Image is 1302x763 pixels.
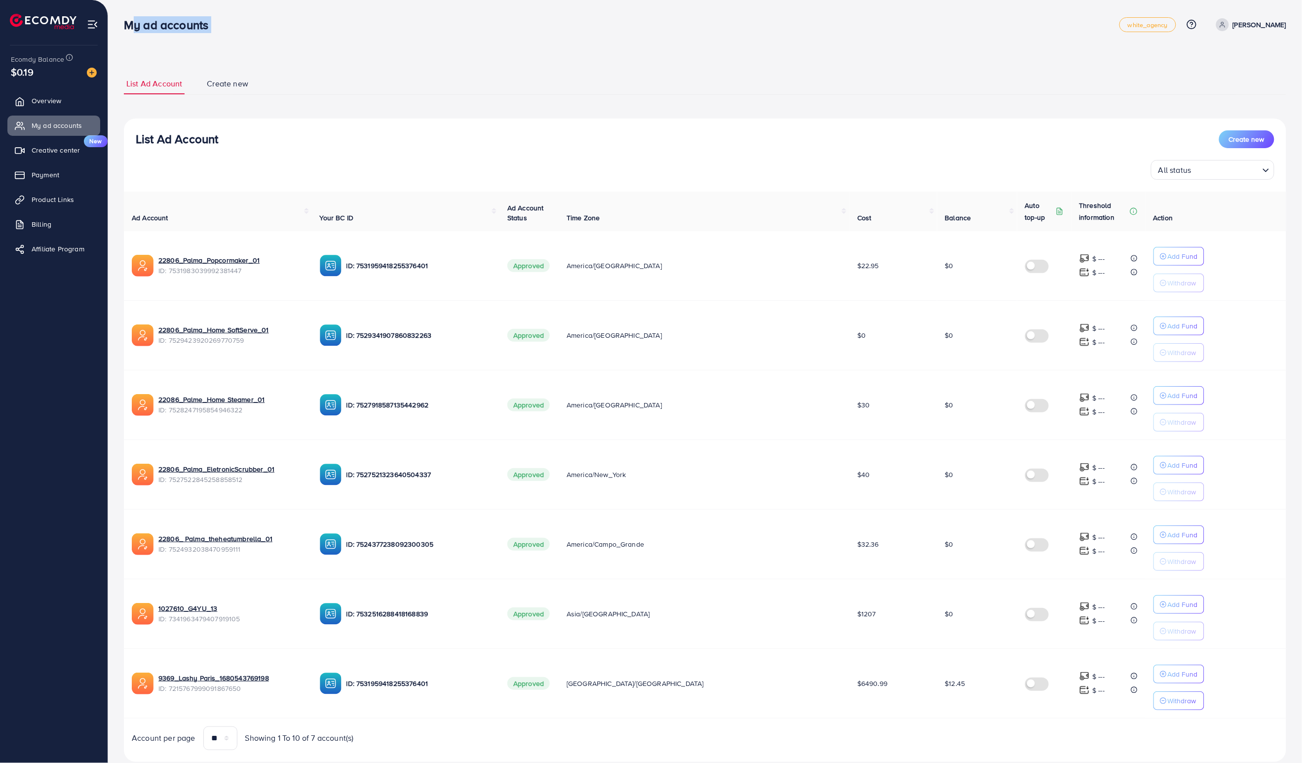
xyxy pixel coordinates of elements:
[857,261,879,271] span: $22.95
[136,132,218,146] h3: List Ad Account
[567,470,626,480] span: America/New_York
[158,603,304,624] div: <span class='underline'>1027610_G4YU_13</span></br>7341963479407919105
[567,539,644,549] span: America/Campo_Grande
[158,325,304,335] a: 22806_Palma_Home SoftServe_01
[567,330,662,340] span: America/[GEOGRAPHIC_DATA]
[1168,486,1196,498] p: Withdraw
[945,470,954,480] span: $0
[857,539,879,549] span: $32.36
[320,464,342,485] img: ic-ba-acc.ded83a64.svg
[320,394,342,416] img: ic-ba-acc.ded83a64.svg
[945,213,971,223] span: Balance
[857,213,872,223] span: Cost
[1093,476,1105,487] p: $ ---
[32,219,51,229] span: Billing
[1093,322,1105,334] p: $ ---
[1153,622,1204,641] button: Withdraw
[857,609,876,619] span: $1207
[1153,274,1204,292] button: Withdraw
[1233,19,1286,31] p: [PERSON_NAME]
[7,140,100,160] a: Creative centerNew
[7,190,100,209] a: Product Links
[1079,253,1090,264] img: top-up amount
[87,19,98,30] img: menu
[7,91,100,111] a: Overview
[158,534,304,554] div: <span class='underline'>22806_ Palma_theheatumbrella_01</span></br>7524932038470959111
[1079,393,1090,403] img: top-up amount
[158,673,304,693] div: <span class='underline'>9369_Lashy Paris_1680543769198</span></br>7215767999091867650
[32,195,74,204] span: Product Links
[158,544,304,554] span: ID: 7524932038470959111
[132,603,153,625] img: ic-ads-acc.e4c84228.svg
[346,260,492,272] p: ID: 7531959418255376401
[1079,267,1090,278] img: top-up amount
[1229,134,1264,144] span: Create new
[1079,462,1090,473] img: top-up amount
[1093,545,1105,557] p: $ ---
[1153,247,1204,266] button: Add Fund
[10,14,77,29] a: logo
[1079,685,1090,695] img: top-up amount
[11,54,64,64] span: Ecomdy Balance
[158,395,304,404] a: 22086_Palme_Home Steamer_01
[1079,532,1090,542] img: top-up amount
[7,214,100,234] a: Billing
[945,609,954,619] span: $0
[1168,625,1196,637] p: Withdraw
[507,607,550,620] span: Approved
[1168,459,1198,471] p: Add Fund
[857,400,870,410] span: $30
[1079,406,1090,417] img: top-up amount
[7,165,100,185] a: Payment
[158,325,304,345] div: <span class='underline'>22806_Palma_Home SoftServe_01</span></br>7529423920269770759
[132,255,153,277] img: ic-ads-acc.e4c84228.svg
[1093,406,1105,418] p: $ ---
[1153,525,1204,544] button: Add Fund
[1168,556,1196,567] p: Withdraw
[158,335,304,345] span: ID: 7529423920269770759
[158,475,304,484] span: ID: 7527522845258858512
[1156,163,1193,177] span: All status
[1151,160,1274,180] div: Search for option
[158,603,304,613] a: 1027610_G4YU_13
[857,679,887,688] span: $6490.99
[567,261,662,271] span: America/[GEOGRAPHIC_DATA]
[158,614,304,624] span: ID: 7341963479407919105
[346,399,492,411] p: ID: 7527918587135442962
[1079,546,1090,556] img: top-up amount
[1168,668,1198,680] p: Add Fund
[1168,695,1196,707] p: Withdraw
[507,259,550,272] span: Approved
[132,732,195,744] span: Account per page
[1168,390,1198,402] p: Add Fund
[1079,323,1090,333] img: top-up amount
[124,18,216,32] h3: My ad accounts
[346,608,492,620] p: ID: 7532516288418168839
[158,266,304,276] span: ID: 7531983039992381447
[945,330,954,340] span: $0
[1153,595,1204,614] button: Add Fund
[158,395,304,415] div: <span class='underline'>22086_Palme_Home Steamer_01</span></br>7528247195854946322
[346,469,492,481] p: ID: 7527521323640504337
[857,470,870,480] span: $40
[1079,671,1090,682] img: top-up amount
[1093,392,1105,404] p: $ ---
[7,116,100,135] a: My ad accounts
[346,538,492,550] p: ID: 7524377238092300305
[567,213,600,223] span: Time Zone
[320,533,342,555] img: ic-ba-acc.ded83a64.svg
[320,673,342,694] img: ic-ba-acc.ded83a64.svg
[158,464,304,484] div: <span class='underline'>22806_Palma_EletronicScrubber_01</span></br>7527522845258858512
[320,255,342,277] img: ic-ba-acc.ded83a64.svg
[1260,719,1295,756] iframe: Chat
[1128,22,1168,28] span: white_agency
[1079,200,1128,223] p: Threshold information
[87,68,97,78] img: image
[346,678,492,689] p: ID: 7531959418255376401
[32,120,82,130] span: My ad accounts
[1119,17,1176,32] a: white_agency
[945,679,965,688] span: $12.45
[567,679,704,688] span: [GEOGRAPHIC_DATA]/[GEOGRAPHIC_DATA]
[132,394,153,416] img: ic-ads-acc.e4c84228.svg
[320,213,354,223] span: Your BC ID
